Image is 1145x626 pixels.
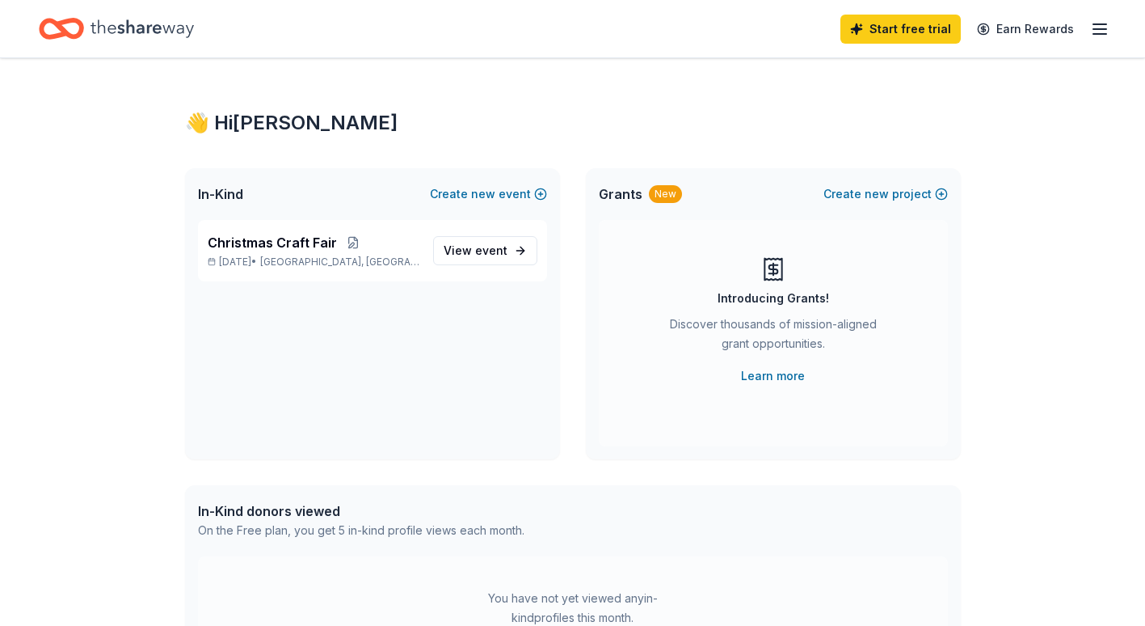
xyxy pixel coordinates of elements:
[823,184,948,204] button: Createnewproject
[444,241,507,260] span: View
[471,184,495,204] span: new
[198,184,243,204] span: In-Kind
[260,256,419,269] span: [GEOGRAPHIC_DATA], [GEOGRAPHIC_DATA]
[865,184,889,204] span: new
[433,236,537,265] a: View event
[39,10,194,48] a: Home
[741,366,805,386] a: Learn more
[663,315,883,360] div: Discover thousands of mission-aligned grant opportunities.
[185,110,961,136] div: 👋 Hi [PERSON_NAME]
[198,501,524,521] div: In-Kind donors viewed
[475,243,507,257] span: event
[198,521,524,540] div: On the Free plan, you get 5 in-kind profile views each month.
[840,15,961,44] a: Start free trial
[599,184,642,204] span: Grants
[430,184,547,204] button: Createnewevent
[967,15,1084,44] a: Earn Rewards
[718,289,829,308] div: Introducing Grants!
[208,233,337,252] span: Christmas Craft Fair
[208,256,420,269] p: [DATE] •
[649,185,682,203] div: New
